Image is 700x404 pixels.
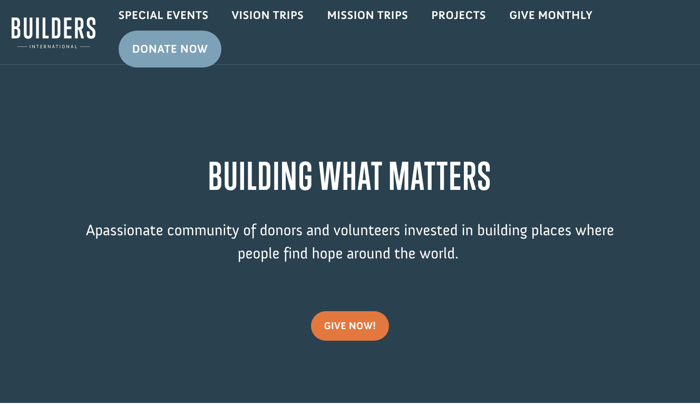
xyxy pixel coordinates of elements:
img: Builders International [12,16,95,49]
p: passionate community of donors and volunteers invested in building places where people find hope ... [70,219,630,281]
h1: BUILDING WHAT MATTERS [70,154,630,203]
span: A [86,220,95,239]
a: give now! [311,311,390,341]
a: Donate Now [119,31,222,68]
